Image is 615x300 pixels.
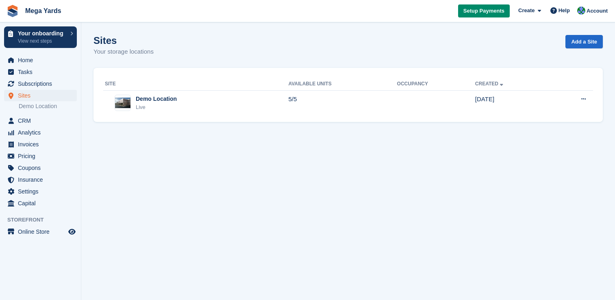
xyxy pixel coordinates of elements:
[475,90,550,115] td: [DATE]
[18,226,67,237] span: Online Store
[18,115,67,126] span: CRM
[7,5,19,17] img: stora-icon-8386f47178a22dfd0bd8f6a31ec36ba5ce8667c1dd55bd0f319d3a0aa187defe.svg
[18,186,67,197] span: Settings
[4,139,77,150] a: menu
[18,54,67,66] span: Home
[397,78,475,91] th: Occupancy
[458,4,510,18] a: Setup Payments
[4,150,77,162] a: menu
[4,198,77,209] a: menu
[518,7,535,15] span: Create
[558,7,570,15] span: Help
[18,162,67,174] span: Coupons
[463,7,504,15] span: Setup Payments
[18,139,67,150] span: Invoices
[18,37,66,45] p: View next steps
[577,7,585,15] img: Ben Ainscough
[136,103,177,111] div: Live
[4,115,77,126] a: menu
[4,127,77,138] a: menu
[93,35,154,46] h1: Sites
[18,127,67,138] span: Analytics
[288,90,397,115] td: 5/5
[115,98,130,108] img: Image of Demo Location site
[19,102,77,110] a: Demo Location
[587,7,608,15] span: Account
[4,78,77,89] a: menu
[136,95,177,103] div: Demo Location
[4,174,77,185] a: menu
[22,4,65,17] a: Mega Yards
[18,150,67,162] span: Pricing
[288,78,397,91] th: Available Units
[18,30,66,36] p: Your onboarding
[4,66,77,78] a: menu
[18,90,67,101] span: Sites
[7,216,81,224] span: Storefront
[4,186,77,197] a: menu
[4,226,77,237] a: menu
[565,35,603,48] a: Add a Site
[18,198,67,209] span: Capital
[4,90,77,101] a: menu
[18,174,67,185] span: Insurance
[103,78,288,91] th: Site
[18,78,67,89] span: Subscriptions
[475,81,505,87] a: Created
[4,26,77,48] a: Your onboarding View next steps
[4,162,77,174] a: menu
[18,66,67,78] span: Tasks
[4,54,77,66] a: menu
[67,227,77,237] a: Preview store
[93,47,154,57] p: Your storage locations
